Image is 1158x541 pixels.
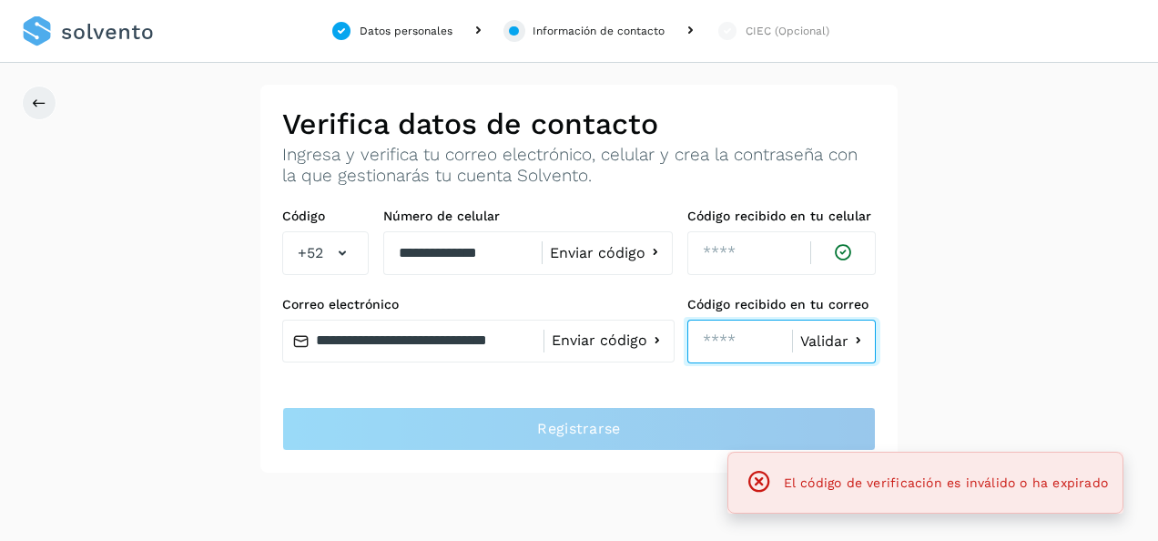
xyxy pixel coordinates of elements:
[550,243,665,262] button: Enviar código
[360,23,452,39] div: Datos personales
[282,297,673,312] label: Correo electrónico
[550,246,645,260] span: Enviar código
[537,419,620,439] span: Registrarse
[282,107,876,141] h2: Verifica datos de contacto
[687,297,876,312] label: Código recibido en tu correo
[687,209,876,224] label: Código recibido en tu celular
[282,407,876,451] button: Registrarse
[383,209,673,224] label: Número de celular
[282,145,876,187] p: Ingresa y verifica tu correo electrónico, celular y crea la contraseña con la que gestionarás tu ...
[800,332,868,351] button: Validar
[746,23,829,39] div: CIEC (Opcional)
[282,209,369,224] label: Código
[784,475,1108,490] span: El código de verificación es inválido o ha expirado
[800,334,848,349] span: Validar
[552,333,647,348] span: Enviar código
[533,23,665,39] div: Información de contacto
[298,242,323,264] span: +52
[552,332,666,351] button: Enviar código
